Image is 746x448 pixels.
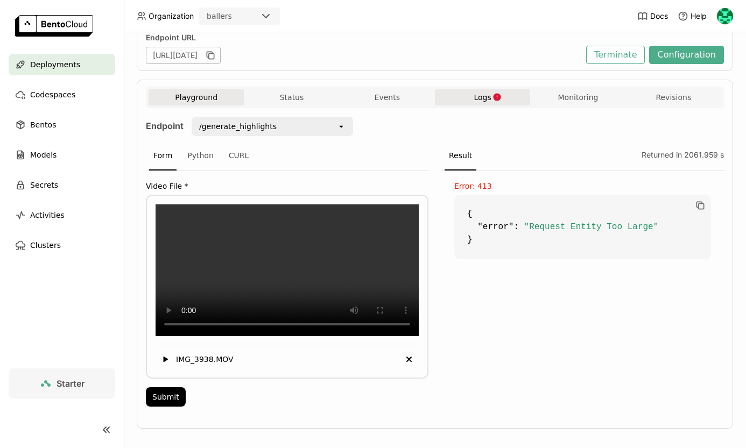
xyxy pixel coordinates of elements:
[9,84,115,105] a: Codespaces
[678,11,707,22] div: Help
[445,141,476,170] div: Result
[9,174,115,196] a: Secrets
[146,33,581,42] div: Endpoint URL
[30,118,56,131] span: Bentos
[9,204,115,226] a: Activities
[467,235,473,245] span: }
[244,89,339,105] button: Status
[717,8,733,24] img: Frank Denbow
[9,54,115,75] a: Deployments
[691,11,707,21] span: Help
[649,46,724,64] button: Configuration
[650,11,668,21] span: Docs
[146,182,428,190] label: Video File *
[224,141,254,170] div: CURL
[146,47,221,64] div: [URL][DATE]
[403,353,416,366] svg: Delete
[337,122,346,131] svg: open
[513,222,519,232] span: :
[9,144,115,166] a: Models
[9,368,115,399] a: Starter
[530,89,625,105] button: Monitoring
[183,141,218,170] div: Python
[9,114,115,136] a: Bentos
[524,222,659,232] span: "Request Entity Too Large"
[637,141,724,170] div: Returned in 2061.959 s
[30,209,65,222] span: Activities
[30,88,75,101] span: Codespaces
[15,15,93,37] img: logo
[340,89,435,105] button: Events
[146,387,186,407] button: Submit
[149,141,177,170] div: Form
[57,378,85,389] span: Starter
[586,46,645,64] button: Terminate
[149,11,194,21] span: Organization
[626,89,721,105] button: Revisions
[30,58,80,71] span: Deployments
[149,89,244,105] button: Playground
[467,209,473,219] span: {
[146,120,184,131] strong: Endpoint
[454,182,492,190] span: Error: 413
[233,11,234,22] input: Selected ballers.
[477,222,513,232] span: "error"
[176,355,398,364] span: IMG_3938.MOV
[207,11,232,22] div: ballers
[30,148,57,161] span: Models
[30,179,58,191] span: Secrets
[278,121,279,132] input: Selected /generate_highlights.
[474,93,491,102] span: Logs
[637,11,668,22] a: Docs
[9,234,115,256] a: Clusters
[199,121,277,132] div: /generate_highlights
[30,239,61,252] span: Clusters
